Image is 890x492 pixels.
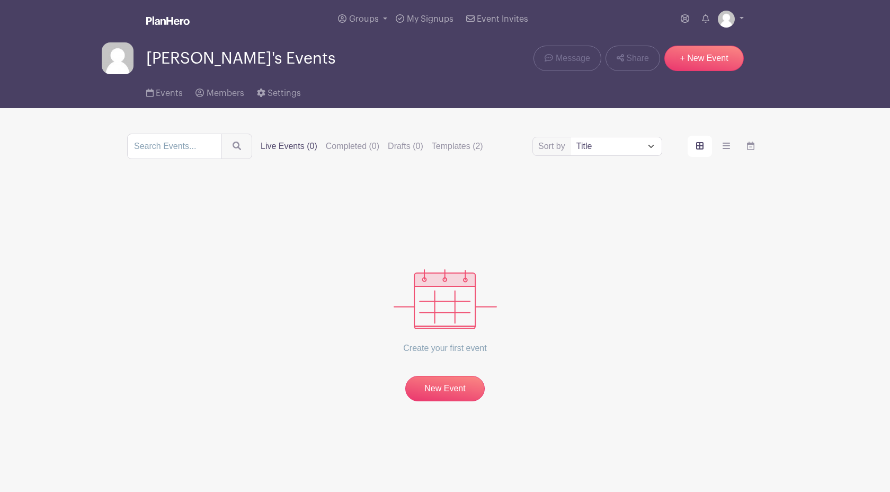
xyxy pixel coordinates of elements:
img: default-ce2991bfa6775e67f084385cd625a349d9dcbb7a52a09fb2fda1e96e2d18dcdb.png [718,11,735,28]
a: + New Event [664,46,744,71]
label: Templates (2) [432,140,483,153]
span: Settings [268,89,301,98]
span: Events [156,89,183,98]
img: default-ce2991bfa6775e67f084385cd625a349d9dcbb7a52a09fb2fda1e96e2d18dcdb.png [102,42,133,74]
a: Message [533,46,601,71]
label: Completed (0) [326,140,379,153]
div: filters [261,140,483,153]
div: order and view [688,136,763,157]
img: logo_white-6c42ec7e38ccf1d336a20a19083b03d10ae64f83f12c07503d8b9e83406b4c7d.svg [146,16,190,25]
span: My Signups [407,15,453,23]
span: Members [207,89,244,98]
a: Events [146,74,183,108]
a: New Event [405,376,485,401]
a: Members [195,74,244,108]
span: Message [556,52,590,65]
span: Share [626,52,649,65]
span: [PERSON_NAME]'s Events [146,50,335,67]
img: events_empty-56550af544ae17c43cc50f3ebafa394433d06d5f1891c01edc4b5d1d59cfda54.svg [394,269,497,329]
a: Settings [257,74,301,108]
label: Drafts (0) [388,140,423,153]
span: Groups [349,15,379,23]
a: Share [606,46,660,71]
p: Create your first event [394,329,497,367]
label: Live Events (0) [261,140,317,153]
span: Event Invites [477,15,528,23]
label: Sort by [538,140,568,153]
input: Search Events... [127,134,222,159]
